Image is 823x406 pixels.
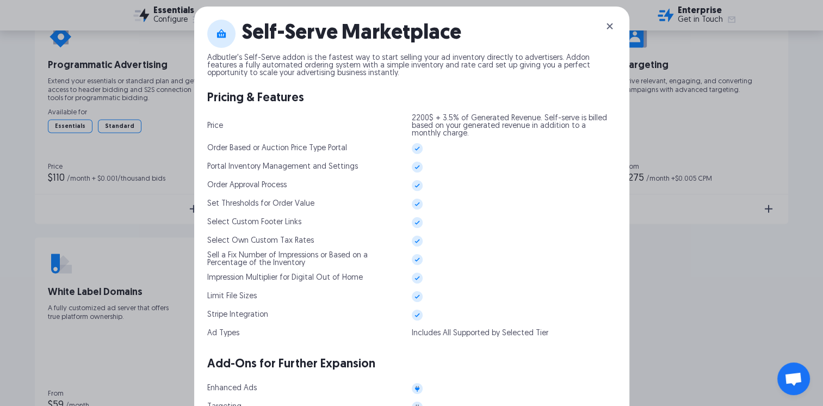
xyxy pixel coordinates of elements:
[207,200,314,208] div: Set Thresholds for Order Value
[207,90,616,107] div: Pricing & Features
[207,122,223,130] div: Price
[207,182,287,189] div: Order Approval Process
[207,237,314,245] div: Select Own Custom Tax Rates
[207,252,405,267] div: Sell a Fix Number of Impressions or Based on a Percentage of the Inventory
[207,356,616,373] div: Add-Ons for Further Expansion
[207,54,616,77] p: Adbutler's Self-Serve addon is the fastest way to start selling your ad inventory directly to adv...
[207,163,358,171] div: Portal Inventory Management and Settings
[207,293,257,300] div: Limit File Sizes
[777,362,810,395] a: Open chat
[207,330,239,337] div: Ad Types
[412,330,548,337] div: Includes All Supported by Selected Tier
[207,385,257,392] div: Enhanced Ads
[412,115,610,138] div: 2200$ + 3.5% of Generated Revenue. Self-serve is billed based on your generated revenue in additi...
[207,145,347,152] div: Order Based or Auction Price Type Portal
[207,274,363,282] div: Impression Multiplier for Digital Out of Home
[207,311,268,319] div: Stripe Integration
[242,23,461,44] h1: Self-Serve Marketplace
[207,219,301,226] div: Select Custom Footer Links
